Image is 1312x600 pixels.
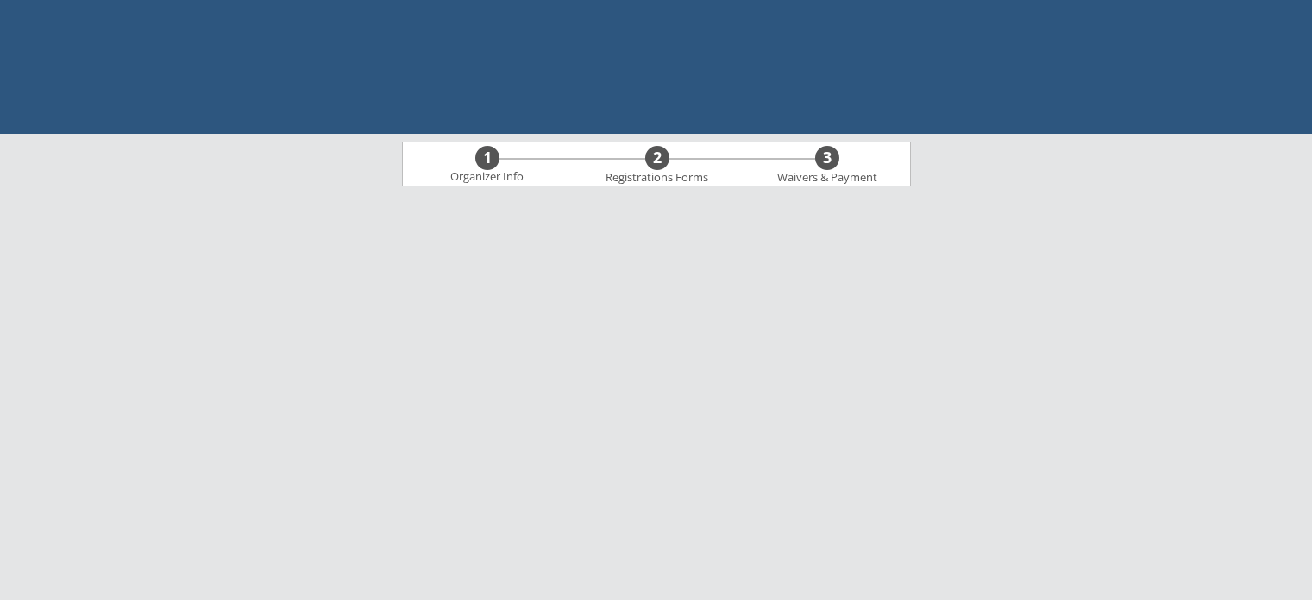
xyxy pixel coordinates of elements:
[475,148,499,167] div: 1
[815,148,839,167] div: 3
[645,148,669,167] div: 2
[440,170,535,184] div: Organizer Info
[768,171,887,185] div: Waivers & Payment
[598,171,717,185] div: Registrations Forms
